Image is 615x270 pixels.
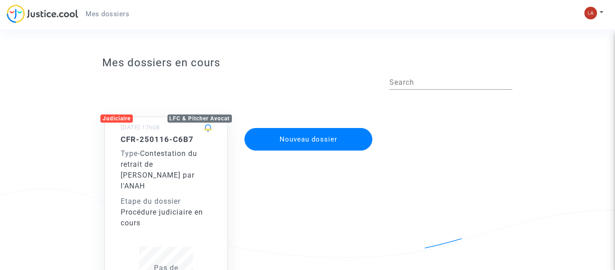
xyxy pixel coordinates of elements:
div: LFC & Pitcher Avocat [167,114,232,123]
span: Mes dossiers [86,10,129,18]
span: Type [121,149,138,158]
div: Judiciaire [100,114,133,123]
div: Procédure judiciaire en cours [121,207,212,229]
a: Nouveau dossier [244,122,373,131]
h5: CFR-250116-C6B7 [121,135,212,144]
div: Etape du dossier [121,196,212,207]
span: Contestation du retrait de [PERSON_NAME] par l'ANAH [121,149,197,190]
h3: Mes dossiers en cours [102,56,512,69]
a: Mes dossiers [78,7,136,21]
button: Nouveau dossier [244,128,372,151]
span: - [121,149,140,158]
small: [DATE] 17h08 [121,124,160,131]
img: 061d264c70b287290fe2068bf3196acc [584,7,597,19]
img: jc-logo.svg [7,5,78,23]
